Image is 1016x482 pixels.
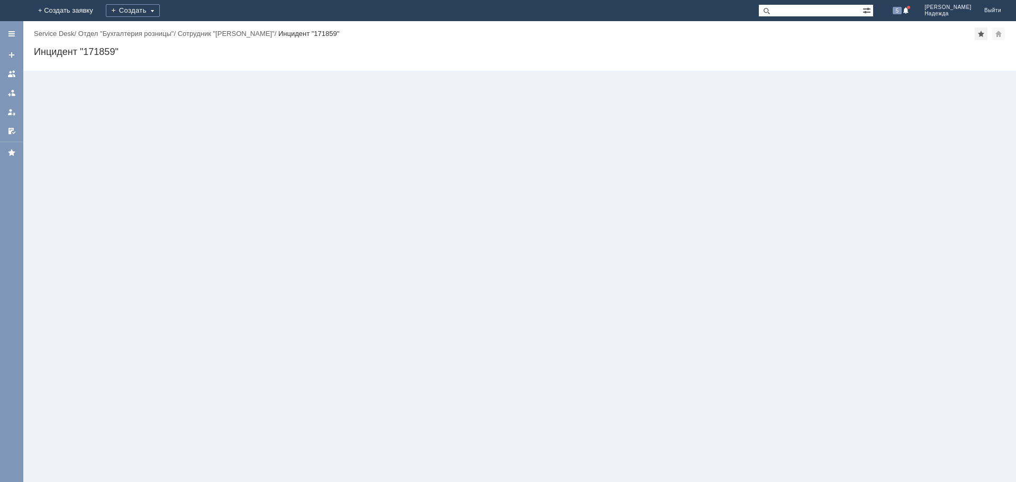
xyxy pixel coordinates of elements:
[106,4,160,17] div: Создать
[924,4,972,11] span: [PERSON_NAME]
[3,47,20,63] a: Создать заявку
[975,27,987,40] div: Добавить в избранное
[34,47,1005,57] div: Инцидент "171859"
[924,11,972,17] span: Надежда
[3,123,20,140] a: Мои согласования
[278,30,339,38] div: Инцидент "171859"
[34,30,75,38] a: Service Desk
[178,30,275,38] a: Сотрудник "[PERSON_NAME]"
[3,104,20,121] a: Мои заявки
[78,30,174,38] a: Отдел "Бухгалтерия розницы"
[178,30,278,38] div: /
[3,85,20,101] a: Заявки в моей ответственности
[893,7,902,14] span: 5
[863,5,873,15] span: Расширенный поиск
[34,30,78,38] div: /
[3,66,20,82] a: Заявки на командах
[78,30,178,38] div: /
[992,27,1005,40] div: Сделать домашней страницей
